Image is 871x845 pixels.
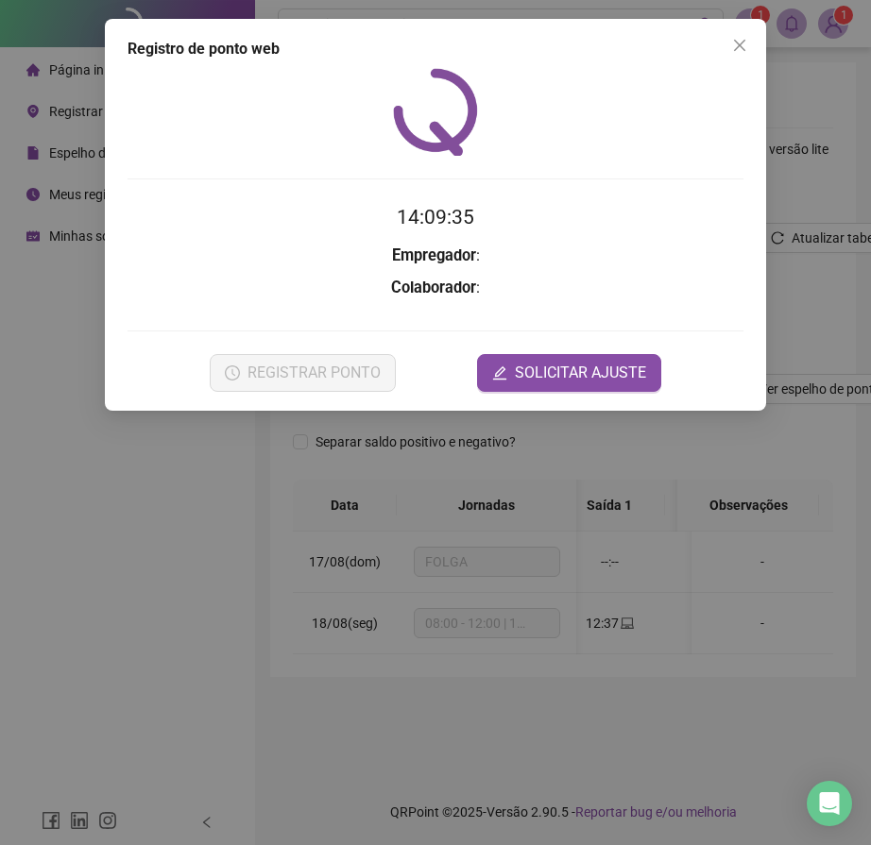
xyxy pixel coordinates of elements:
[393,68,478,156] img: QRPoint
[807,781,852,826] div: Open Intercom Messenger
[128,38,743,60] div: Registro de ponto web
[725,30,755,60] button: Close
[392,246,476,264] strong: Empregador
[492,365,507,380] span: edit
[732,38,747,53] span: close
[128,244,743,268] h3: :
[515,362,646,384] span: SOLICITAR AJUSTE
[391,279,476,296] strong: Colaborador
[128,276,743,300] h3: :
[477,354,661,392] button: editSOLICITAR AJUSTE
[397,206,474,228] time: 14:09:35
[210,354,396,392] button: REGISTRAR PONTO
